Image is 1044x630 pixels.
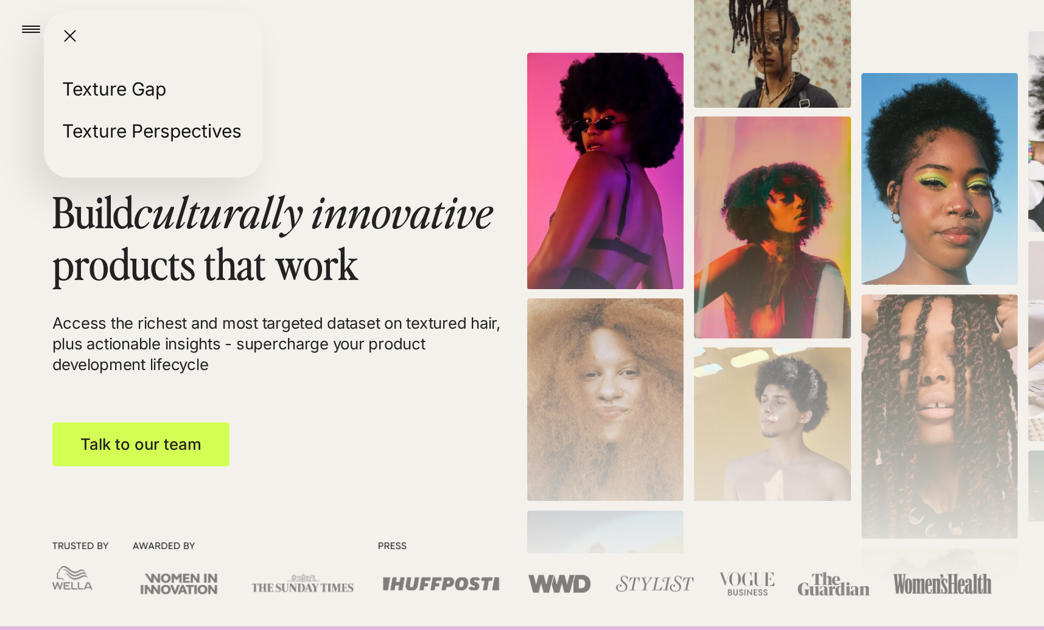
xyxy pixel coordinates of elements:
img: brand logo [52,533,992,602]
a: Texture Gap [62,78,166,100]
span: culturally innovative [134,182,492,239]
h1: Build products that work [52,185,522,290]
a: Talk to our team [52,422,230,466]
button: Close Menu [52,18,88,54]
p: Access the richest and most targeted dataset on textured hair, plus actionable insights - superch... [52,313,522,376]
button: Menu [13,11,49,47]
a: Texture Perspectives [62,120,242,142]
